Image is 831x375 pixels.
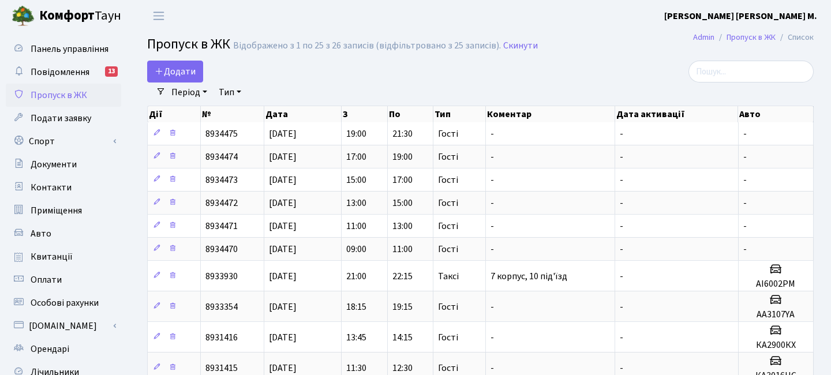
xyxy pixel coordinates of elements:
[6,61,121,84] a: Повідомлення13
[31,181,72,194] span: Контакти
[6,314,121,337] a: [DOMAIN_NAME]
[269,127,297,140] span: [DATE]
[776,31,814,44] li: Список
[167,82,212,102] a: Період
[205,220,238,232] span: 8934471
[438,363,458,373] span: Гості
[664,10,817,22] b: [PERSON_NAME] [PERSON_NAME] М.
[392,362,413,374] span: 12:30
[688,61,814,82] input: Пошук...
[269,197,297,209] span: [DATE]
[620,243,623,256] span: -
[615,106,739,122] th: Дата активації
[486,106,615,122] th: Коментар
[743,279,808,290] h5: AI6002PM
[205,197,238,209] span: 8934472
[144,6,173,25] button: Переключити навігацію
[620,331,623,344] span: -
[346,174,366,186] span: 15:00
[269,220,297,232] span: [DATE]
[392,270,413,283] span: 22:15
[438,129,458,138] span: Гості
[39,6,95,25] b: Комфорт
[433,106,485,122] th: Тип
[438,222,458,231] span: Гості
[205,243,238,256] span: 8934470
[743,174,747,186] span: -
[491,362,494,374] span: -
[148,106,201,122] th: Дії
[620,301,623,313] span: -
[743,309,808,320] h5: AA3107YA
[342,106,388,122] th: З
[438,333,458,342] span: Гості
[31,89,87,102] span: Пропуск в ЖК
[392,151,413,163] span: 19:00
[743,197,747,209] span: -
[6,337,121,361] a: Орендарі
[6,245,121,268] a: Квитанції
[664,9,817,23] a: [PERSON_NAME] [PERSON_NAME] М.
[12,5,35,28] img: logo.png
[205,270,238,283] span: 8933930
[31,158,77,171] span: Документи
[6,84,121,107] a: Пропуск в ЖК
[346,362,366,374] span: 11:30
[620,174,623,186] span: -
[392,197,413,209] span: 15:00
[693,31,714,43] a: Admin
[392,220,413,232] span: 13:00
[503,40,538,51] a: Скинути
[155,65,196,78] span: Додати
[620,270,623,283] span: -
[214,82,246,102] a: Тип
[269,301,297,313] span: [DATE]
[31,250,73,263] span: Квитанції
[438,245,458,254] span: Гості
[491,243,494,256] span: -
[491,331,494,344] span: -
[491,270,567,283] span: 7 корпус, 10 під'їзд
[269,243,297,256] span: [DATE]
[676,25,831,50] nav: breadcrumb
[346,331,366,344] span: 13:45
[205,127,238,140] span: 8934475
[388,106,434,122] th: По
[491,301,494,313] span: -
[6,268,121,291] a: Оплати
[346,127,366,140] span: 19:00
[743,127,747,140] span: -
[738,106,814,122] th: Авто
[205,362,238,374] span: 8931415
[392,243,413,256] span: 11:00
[31,66,89,78] span: Повідомлення
[205,331,238,344] span: 8931416
[346,243,366,256] span: 09:00
[491,174,494,186] span: -
[743,243,747,256] span: -
[620,362,623,374] span: -
[491,197,494,209] span: -
[205,174,238,186] span: 8934473
[438,302,458,312] span: Гості
[233,40,501,51] div: Відображено з 1 по 25 з 26 записів (відфільтровано з 25 записів).
[147,61,203,82] a: Додати
[346,301,366,313] span: 18:15
[31,204,82,217] span: Приміщення
[31,43,108,55] span: Панель управління
[392,301,413,313] span: 19:15
[269,270,297,283] span: [DATE]
[39,6,121,26] span: Таун
[31,273,62,286] span: Оплати
[6,107,121,130] a: Подати заявку
[6,199,121,222] a: Приміщення
[620,220,623,232] span: -
[346,270,366,283] span: 21:00
[269,362,297,374] span: [DATE]
[269,331,297,344] span: [DATE]
[438,272,459,281] span: Таксі
[205,301,238,313] span: 8933354
[346,151,366,163] span: 17:00
[491,127,494,140] span: -
[31,343,69,355] span: Орендарі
